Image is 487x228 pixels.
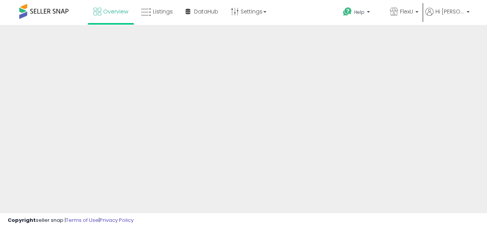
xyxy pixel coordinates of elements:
[153,8,173,15] span: Listings
[400,8,413,15] span: FlexU
[100,216,134,224] a: Privacy Policy
[435,8,464,15] span: Hi [PERSON_NAME]
[354,9,365,15] span: Help
[66,216,99,224] a: Terms of Use
[425,8,470,25] a: Hi [PERSON_NAME]
[8,217,134,224] div: seller snap | |
[343,7,352,17] i: Get Help
[194,8,218,15] span: DataHub
[103,8,128,15] span: Overview
[8,216,36,224] strong: Copyright
[337,1,383,25] a: Help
